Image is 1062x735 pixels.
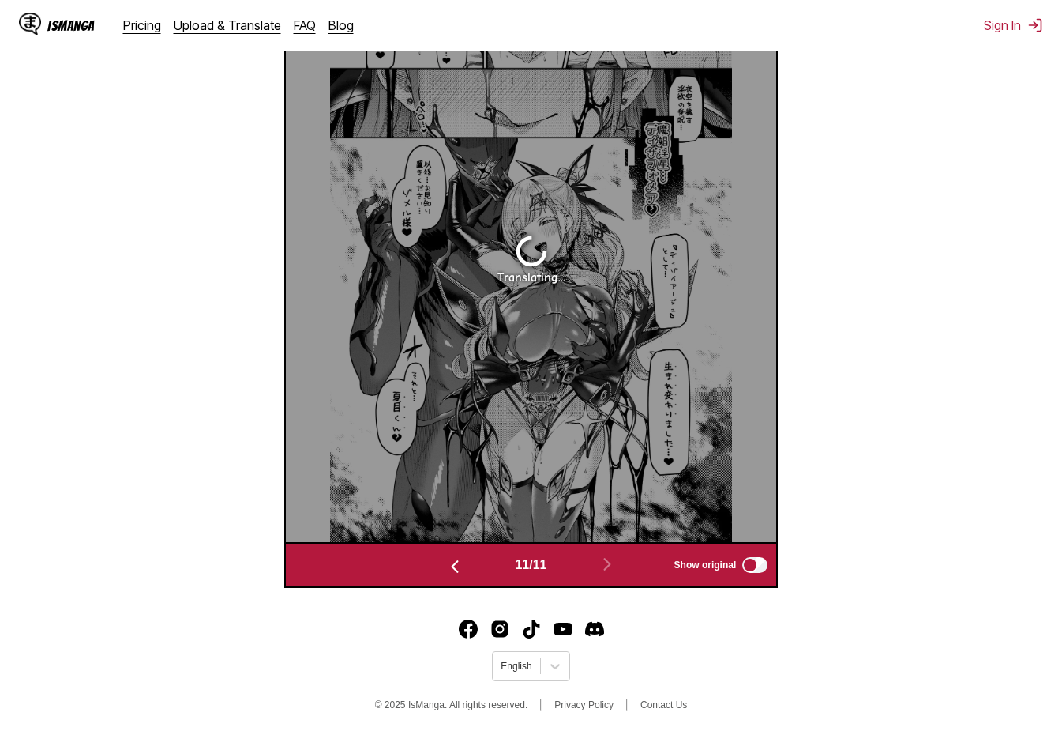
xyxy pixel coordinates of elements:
[459,620,478,639] img: IsManga Facebook
[19,13,123,38] a: IsManga LogoIsManga
[522,620,541,639] img: IsManga TikTok
[459,620,478,639] a: Facebook
[490,620,509,639] img: IsManga Instagram
[598,555,617,574] img: Next page
[123,17,161,33] a: Pricing
[674,560,737,571] span: Show original
[445,557,464,576] img: Previous page
[47,18,95,33] div: IsManga
[19,13,41,35] img: IsManga Logo
[554,620,572,639] img: IsManga YouTube
[512,232,550,270] img: Loading
[522,620,541,639] a: TikTok
[515,558,546,572] span: 11 / 11
[585,620,604,639] a: Discord
[585,620,604,639] img: IsManga Discord
[328,17,354,33] a: Blog
[294,17,316,33] a: FAQ
[742,557,767,573] input: Show original
[1027,17,1043,33] img: Sign out
[174,17,281,33] a: Upload & Translate
[984,17,1043,33] button: Sign In
[501,661,503,672] input: Select language
[640,699,687,710] a: Contact Us
[554,620,572,639] a: Youtube
[497,270,565,285] div: Translating...
[375,699,528,710] span: © 2025 IsManga. All rights reserved.
[490,620,509,639] a: Instagram
[554,699,614,710] a: Privacy Policy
